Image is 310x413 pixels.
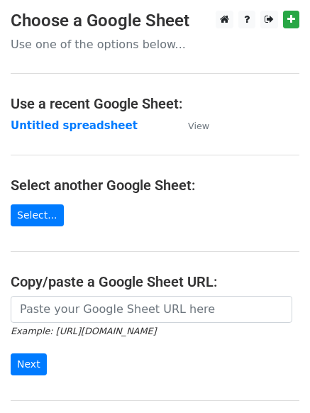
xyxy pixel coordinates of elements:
[174,119,209,132] a: View
[11,37,299,52] p: Use one of the options below...
[11,204,64,226] a: Select...
[11,95,299,112] h4: Use a recent Google Sheet:
[11,119,138,132] a: Untitled spreadsheet
[11,11,299,31] h3: Choose a Google Sheet
[11,177,299,194] h4: Select another Google Sheet:
[11,296,292,323] input: Paste your Google Sheet URL here
[11,353,47,375] input: Next
[11,273,299,290] h4: Copy/paste a Google Sheet URL:
[11,326,156,336] small: Example: [URL][DOMAIN_NAME]
[188,121,209,131] small: View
